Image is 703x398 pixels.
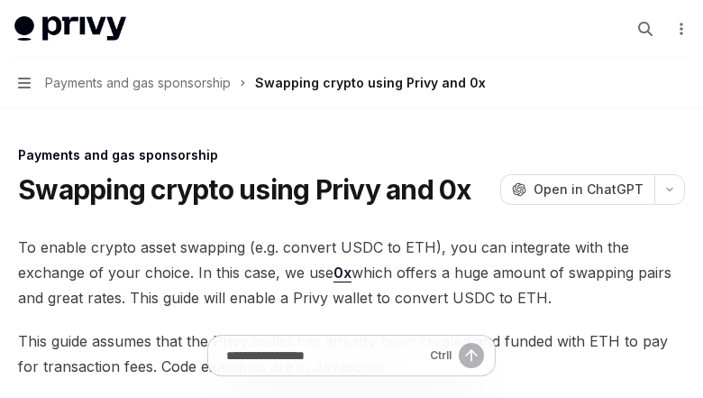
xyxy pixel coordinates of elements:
[18,146,685,164] div: Payments and gas sponsorship
[255,72,486,94] div: Swapping crypto using Privy and 0x
[333,264,351,282] a: 0x
[18,329,685,379] span: This guide assumes that the Privy wallet has already been created and funded with ETH to pay for ...
[500,174,654,205] button: Open in ChatGPT
[226,336,423,375] input: Ask a question...
[534,180,644,199] span: Open in ChatGPT
[14,16,126,42] img: light logo
[459,343,484,368] button: Send message
[631,14,660,43] button: Open search
[18,173,471,206] h1: Swapping crypto using Privy and 0x
[671,16,689,42] button: More actions
[18,235,685,310] span: To enable crypto asset swapping (e.g. convert USDC to ETH), you can integrate with the exchange o...
[45,72,231,94] span: Payments and gas sponsorship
